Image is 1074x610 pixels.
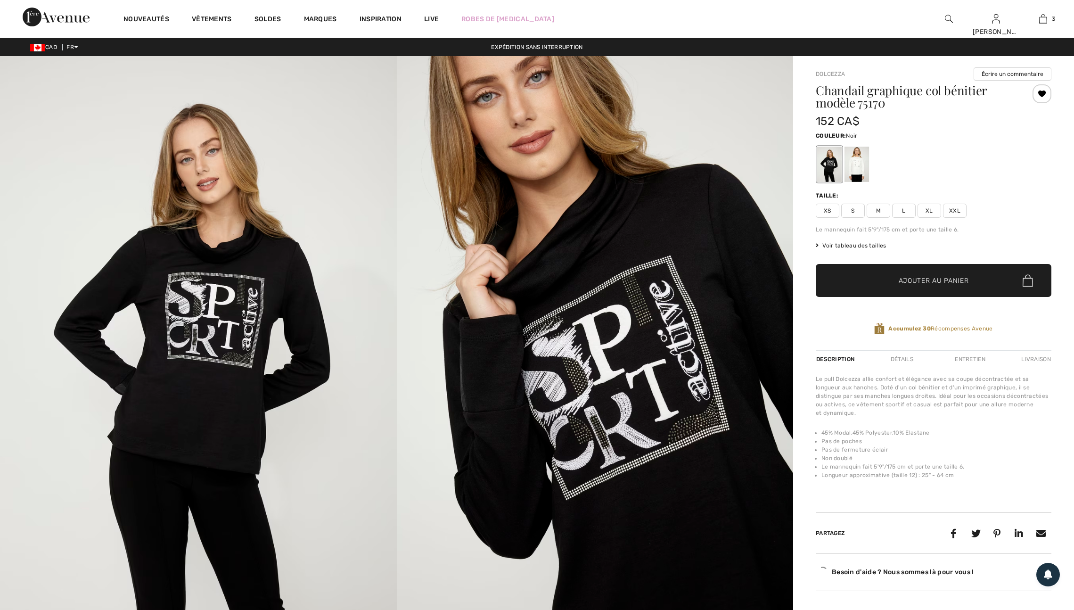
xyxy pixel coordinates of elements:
[30,44,45,51] img: Canadian Dollar
[892,204,916,218] span: L
[945,13,953,25] img: recherche
[816,132,846,139] span: Couleur:
[918,204,941,218] span: XL
[1023,274,1033,287] img: Bag.svg
[816,565,1051,579] div: Besoin d'aide ? Nous sommes là pour vous !
[461,14,554,24] a: Robes de [MEDICAL_DATA]
[821,462,1051,471] li: Le mannequin fait 5'9"/175 cm et porte une taille 6.
[973,27,1019,37] div: [PERSON_NAME]
[888,324,992,333] span: Récompenses Avenue
[899,276,969,286] span: Ajouter au panier
[947,351,993,368] div: Entretien
[821,445,1051,454] li: Pas de fermeture éclair
[360,15,402,25] span: Inspiration
[123,15,169,25] a: Nouveautés
[821,429,1051,437] li: 45% Modal,45% Polyester,10% Elastane
[816,241,886,250] span: Voir tableau des tailles
[992,14,1000,23] a: Se connecter
[943,204,967,218] span: XXL
[816,375,1051,417] div: Le pull Dolcezza allie confort et élégance avec sa coupe décontractée et sa longueur aux hanches....
[304,15,337,25] a: Marques
[888,325,931,332] strong: Accumulez 30
[254,15,281,25] a: Soldes
[844,147,869,182] div: Off-white
[816,530,845,536] span: Partagez
[816,84,1012,109] h1: Chandail graphique col bénitier modèle 75170
[821,437,1051,445] li: Pas de poches
[816,71,845,77] a: Dolcezza
[821,454,1051,462] li: Non doublé
[867,204,890,218] span: M
[192,15,232,25] a: Vêtements
[23,8,90,26] img: 1ère Avenue
[816,225,1051,234] div: Le mannequin fait 5'9"/175 cm et porte une taille 6.
[817,147,842,182] div: Noir
[883,351,921,368] div: Détails
[816,204,839,218] span: XS
[874,322,885,335] img: Récompenses Avenue
[974,67,1051,81] button: Écrire un commentaire
[816,351,857,368] div: Description
[821,471,1051,479] li: Longueur approximative (taille 12) : 25" - 64 cm
[1052,15,1055,23] span: 3
[846,132,857,139] span: Noir
[816,115,860,128] span: 152 CA$
[1039,13,1047,25] img: Mon panier
[66,44,78,50] span: FR
[816,264,1051,297] button: Ajouter au panier
[841,204,865,218] span: S
[992,13,1000,25] img: Mes infos
[1020,13,1066,25] a: 3
[30,44,61,50] span: CAD
[1019,351,1051,368] div: Livraison
[424,14,439,24] a: Live
[816,191,840,200] div: Taille:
